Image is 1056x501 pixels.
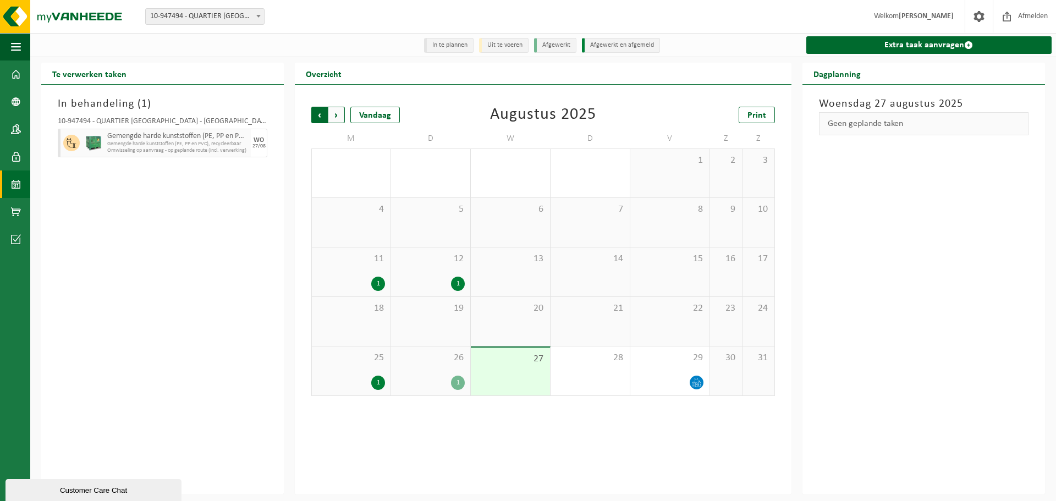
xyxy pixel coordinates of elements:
span: 24 [748,302,769,315]
span: 19 [397,302,465,315]
li: Afgewerkt [534,38,576,53]
div: Vandaag [350,107,400,123]
td: V [630,129,710,148]
div: 10-947494 - QUARTIER [GEOGRAPHIC_DATA] - [GEOGRAPHIC_DATA] [58,118,267,129]
span: 5 [397,203,465,216]
span: 27 [476,353,544,365]
h2: Dagplanning [802,63,872,84]
span: 4 [317,203,385,216]
div: WO [254,137,264,144]
h2: Te verwerken taken [41,63,137,84]
div: 1 [371,376,385,390]
span: Print [747,111,766,120]
li: Uit te voeren [479,38,529,53]
span: 22 [636,302,704,315]
span: 20 [476,302,544,315]
span: 31 [748,352,769,364]
span: 26 [397,352,465,364]
span: Omwisseling op aanvraag - op geplande route (incl. verwerking) [107,147,248,154]
span: 17 [748,253,769,265]
span: 2 [716,155,736,167]
span: 11 [317,253,385,265]
a: Extra taak aanvragen [806,36,1052,54]
span: 15 [636,253,704,265]
td: D [391,129,471,148]
span: 13 [476,253,544,265]
h2: Overzicht [295,63,353,84]
span: 8 [636,203,704,216]
span: 9 [716,203,736,216]
span: 1 [636,155,704,167]
span: 30 [716,352,736,364]
li: In te plannen [424,38,474,53]
span: Gemengde harde kunststoffen (PE, PP en PVC), recycleerbaar (industrieel) [107,132,248,141]
span: 3 [748,155,769,167]
span: 21 [556,302,624,315]
span: 29 [636,352,704,364]
span: 10-947494 - QUARTIER NV - EKE [145,8,265,25]
div: 1 [371,277,385,291]
span: 10 [748,203,769,216]
span: 6 [476,203,544,216]
span: 10-947494 - QUARTIER NV - EKE [146,9,264,24]
h3: In behandeling ( ) [58,96,267,112]
span: 28 [556,352,624,364]
h3: Woensdag 27 augustus 2025 [819,96,1028,112]
iframe: chat widget [5,477,184,501]
img: PB-HB-1400-HPE-GN-01 [85,135,102,151]
span: 16 [716,253,736,265]
td: Z [743,129,775,148]
span: 18 [317,302,385,315]
span: Gemengde harde kunststoffen (PE, PP en PVC), recycleerbaar [107,141,248,147]
div: 1 [451,277,465,291]
span: Vorige [311,107,328,123]
span: Volgende [328,107,345,123]
span: 12 [397,253,465,265]
a: Print [739,107,775,123]
strong: [PERSON_NAME] [899,12,954,20]
span: 1 [141,98,147,109]
div: Augustus 2025 [490,107,596,123]
td: Z [710,129,743,148]
span: 14 [556,253,624,265]
td: W [471,129,551,148]
li: Afgewerkt en afgemeld [582,38,660,53]
div: Geen geplande taken [819,112,1028,135]
span: 25 [317,352,385,364]
td: M [311,129,391,148]
td: D [551,129,630,148]
span: 23 [716,302,736,315]
div: 27/08 [252,144,266,149]
span: 7 [556,203,624,216]
div: 1 [451,376,465,390]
